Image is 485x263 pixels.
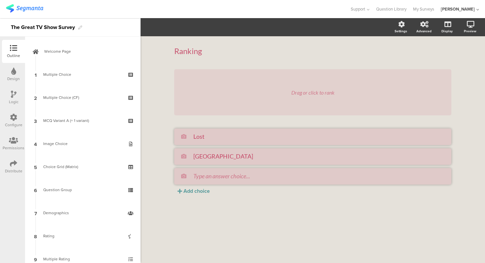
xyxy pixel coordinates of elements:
div: Advanced [416,29,432,34]
div: Drag or click to rank [291,89,335,96]
a: 5 Choice Grid (Matrix) [27,155,139,178]
div: Design [7,76,20,82]
span: 1 [35,71,37,78]
span: Support [351,6,365,12]
div: Display [441,29,453,34]
div: Settings [395,29,407,34]
div: Multiple Choice [43,71,122,78]
span: 8 [34,232,37,240]
span: 6 [34,186,37,193]
div: Choice Grid (Matrix) [43,163,122,170]
div: Question Group [43,187,122,193]
span: Welcome Page [44,48,129,55]
div: Logic [9,99,18,105]
span: 4 [34,140,37,147]
div: Distribute [5,168,22,174]
div: The Great TV Show Survey [11,22,75,33]
span: 3 [34,117,37,124]
a: 8 Rating [27,224,139,248]
div: Rating [43,233,122,239]
div: Add choice [183,187,210,195]
a: 6 Question Group [27,178,139,201]
div: Demographics [43,210,122,216]
div: Permissions [3,145,24,151]
div: Preview [464,29,476,34]
div: [PERSON_NAME] [441,6,475,12]
a: 2 Multiple Choice (CF) [27,86,139,109]
div: Configure [5,122,22,128]
div: MCQ Variant A (+ 1 variant) [43,117,122,124]
div: Image Choice [43,140,122,147]
div: Multiple Rating [43,256,122,262]
a: 3 MCQ Variant A (+ 1 variant) [27,109,139,132]
span: 9 [34,255,37,263]
div: Outline [7,53,20,59]
a: 7 Demographics [27,201,139,224]
button: Add choice [178,187,210,195]
div: Multiple Choice (CF) [43,94,122,101]
span: 5 [34,163,37,170]
p: Ranking [174,46,451,56]
a: Welcome Page [27,40,139,63]
a: 1 Multiple Choice [27,63,139,86]
a: 4 Image Choice [27,132,139,155]
span: 2 [34,94,37,101]
img: segmanta logo [6,4,43,13]
span: 7 [34,209,37,217]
